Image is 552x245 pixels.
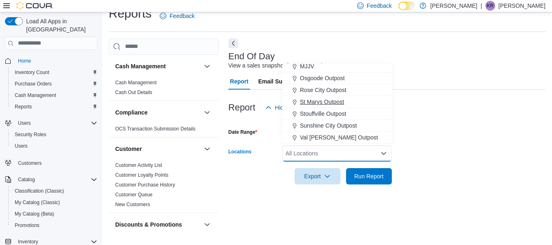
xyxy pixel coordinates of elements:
span: Cash Management [115,79,156,86]
span: Users [18,120,31,126]
label: Locations [228,148,252,155]
a: Discounts [115,238,137,244]
div: Kevin Russell [485,1,495,11]
button: Val [PERSON_NAME] Outpost [282,132,392,144]
span: Export [299,168,335,184]
p: [PERSON_NAME] [498,1,545,11]
span: Promotions [11,220,97,230]
a: Cash Management [115,80,156,85]
span: Inventory Count [15,69,49,76]
span: Osgoode Outpost [300,74,345,82]
button: Sunshine City Outpost [282,120,392,132]
span: Inventory Count [11,67,97,77]
a: Customer Purchase History [115,182,175,188]
h3: Discounts & Promotions [115,220,182,229]
span: Feedback [170,12,194,20]
img: Cova [16,2,53,10]
label: Date Range [228,129,257,135]
button: Users [15,118,34,128]
button: Promotions [8,220,101,231]
a: Customer Loyalty Points [115,172,168,178]
span: Customer Queue [115,191,152,198]
button: Compliance [115,108,201,117]
h3: Report [228,103,255,112]
span: Purchase Orders [15,81,52,87]
a: Customer Queue [115,192,152,198]
button: Customer [202,144,212,154]
span: Load All Apps in [GEOGRAPHIC_DATA] [23,17,97,34]
span: Sunshine City Outpost [300,121,357,130]
span: Run Report [354,172,384,180]
button: Export [295,168,340,184]
span: MJJV [300,62,314,70]
a: Purchase Orders [11,79,55,89]
a: New Customers [115,202,150,207]
span: Cash Management [15,92,56,99]
span: My Catalog (Beta) [15,211,54,217]
span: Security Roles [15,131,46,138]
h3: Customer [115,145,142,153]
button: MJJV [282,61,392,72]
button: Discounts & Promotions [202,220,212,229]
button: Classification (Classic) [8,185,101,197]
button: Security Roles [8,129,101,140]
h1: Reports [109,5,152,22]
button: Compliance [202,108,212,117]
button: Catalog [2,174,101,185]
span: Dark Mode [398,10,399,11]
span: Inventory [18,238,38,245]
h3: Compliance [115,108,147,117]
span: Cash Out Details [115,89,152,96]
span: Feedback [367,2,392,10]
h3: Cash Management [115,62,166,70]
button: Catalog [15,175,38,184]
span: Report [230,73,248,90]
button: Inventory Count [8,67,101,78]
button: My Catalog (Classic) [8,197,101,208]
button: Stouffville Outpost [282,108,392,120]
span: St Marys Outpost [300,98,344,106]
button: Next [228,38,238,48]
a: Security Roles [11,130,49,139]
div: Customer [109,160,219,213]
span: Classification (Classic) [11,186,97,196]
span: OCS Transaction Submission Details [115,126,196,132]
span: Classification (Classic) [15,188,64,194]
p: | [480,1,482,11]
div: Cash Management [109,78,219,101]
span: Home [15,56,97,66]
button: Cash Management [115,62,201,70]
button: Cash Management [202,61,212,71]
button: Run Report [346,168,392,184]
input: Dark Mode [398,2,416,10]
button: Osgoode Outpost [282,72,392,84]
button: Home [2,55,101,67]
button: Customer [115,145,201,153]
a: Home [15,56,34,66]
span: Security Roles [11,130,97,139]
span: Rose City Outpost [300,86,346,94]
a: My Catalog (Classic) [11,198,63,207]
span: My Catalog (Beta) [11,209,97,219]
div: Compliance [109,124,219,137]
span: Customers [18,160,42,166]
span: Users [15,143,27,149]
span: Customer Purchase History [115,182,175,188]
a: OCS Transaction Submission Details [115,126,196,132]
div: View a sales snapshot for a date or date range. [228,61,348,70]
a: Cash Management [11,90,59,100]
span: Reports [15,103,32,110]
span: Cash Management [11,90,97,100]
a: Customers [15,158,45,168]
span: Promotions [15,222,40,229]
span: My Catalog (Classic) [11,198,97,207]
span: Hide Parameters [275,103,318,112]
button: Customers [2,157,101,169]
a: Classification (Classic) [11,186,67,196]
button: St Marys Outpost [282,96,392,108]
span: Customer Activity List [115,162,162,169]
span: Stouffville Outpost [300,110,346,118]
span: Catalog [18,176,35,183]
